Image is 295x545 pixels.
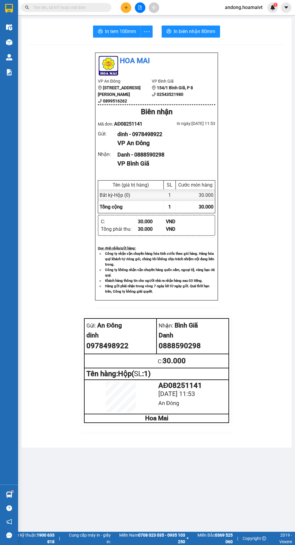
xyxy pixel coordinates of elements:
[135,2,145,13] button: file-add
[270,5,275,10] img: icon-new-feature
[166,218,194,225] div: VND
[6,39,12,45] img: warehouse-icon
[100,204,123,210] span: Tổng cộng
[162,26,220,38] button: printerIn biên nhận 80mm
[157,85,193,90] b: 154/1 Bình Giã, P 8
[199,204,213,210] span: 30.000
[138,225,166,233] div: 30.000
[105,251,214,266] strong: Công ty nhận vận chuyển hàng hóa tính cước theo gói hàng. Hàng hóa quý khách tự đóng gói, chúng t...
[6,492,12,498] img: warehouse-icon
[159,322,173,329] span: Nhận:
[121,2,131,13] button: plus
[112,532,185,545] span: Miền Nam
[166,225,194,233] div: VND
[138,5,142,10] span: file-add
[117,151,215,159] div: Danh - 0888590298
[174,28,215,35] span: In biên nhận 80mm
[6,505,12,511] span: question-circle
[157,120,215,127] div: In ngày: [DATE] 11:53
[159,330,227,340] div: Danh
[11,491,13,492] sup: 1
[190,532,233,545] span: Miền Bắc
[158,382,227,389] div: AĐ08251141
[138,218,166,225] div: 30.000
[98,55,119,76] img: logo.jpg
[6,24,12,30] img: warehouse-icon
[176,189,215,201] div: 30.000
[98,245,215,251] div: Quy định nhận/gửi hàng :
[152,92,156,96] span: phone
[177,182,213,188] div: Cước món hàng
[101,218,138,225] div: C :
[98,86,102,90] span: environment
[98,85,141,97] b: [STREET_ADDRESS][PERSON_NAME]
[114,121,143,127] span: AĐ08251141
[152,78,206,84] li: VP Bình Giã
[124,5,128,10] span: plus
[152,86,156,90] span: environment
[6,69,12,75] img: solution-icon
[86,321,154,330] div: An Đông
[98,106,215,118] div: Biên nhận
[6,532,12,538] span: message
[281,2,291,13] button: caret-down
[159,340,227,352] div: 0888590298
[5,4,13,13] img: logo-vxr
[220,4,267,11] span: andong.hoamaivt
[59,535,60,542] span: |
[237,535,238,542] span: |
[138,533,185,544] strong: 0708 023 035 - 0935 103 250
[98,78,152,84] li: VP An Đông
[98,55,215,67] li: Hoa Mai
[158,399,227,407] div: An Đông
[100,182,162,188] div: Tên (giá trị hàng)
[168,204,171,210] span: 1
[105,268,215,277] strong: Công ty không nhận vận chuyển hàng quốc cấm, ngoại tệ, vàng bạc đá quý.
[98,29,103,35] span: printer
[6,519,12,525] span: notification
[25,5,29,10] span: search
[141,28,152,35] span: more
[187,537,188,540] span: ⚪️
[105,279,203,283] strong: Khách hàng thông tin cho người nhà ra nhận hàng sau 03 tiếng.
[117,130,215,139] div: dinh - 0978498922
[157,92,183,97] b: 02543521980
[98,151,117,158] div: Nhận :
[159,321,227,330] div: Bình Giã
[98,99,102,103] span: phone
[117,139,215,148] div: VP An Đông
[100,192,130,198] span: Bất kỳ - Hộp (0)
[165,182,174,188] div: SL
[158,389,227,399] div: [DATE] 11:53
[166,29,171,35] span: printer
[37,533,54,544] strong: 1900 633 818
[33,4,104,11] input: Tìm tên, số ĐT hoặc mã đơn
[84,414,229,423] td: Hoa Mai
[101,225,138,233] div: Tổng phải thu :
[98,120,157,128] div: Mã đơn:
[149,2,159,13] button: aim
[215,533,233,544] strong: 0369 525 060
[158,355,227,367] div: 30.000
[134,370,142,378] span: SL
[103,99,127,103] b: 0899516262
[117,159,215,168] div: VP Bình Giã
[284,5,289,10] span: caret-down
[6,54,12,60] img: warehouse-icon
[262,536,266,540] span: copyright
[152,5,156,10] span: aim
[64,532,111,545] span: Cung cấp máy in - giấy in:
[158,358,163,364] span: C :
[273,3,278,7] sup: 1
[86,322,96,329] span: Gửi:
[274,3,276,7] span: 1
[105,28,136,35] span: In tem 100mm
[86,330,154,340] div: dinh
[98,130,117,138] div: Gửi :
[86,370,227,378] div: Tên hàng: Hộp ( : 1 )
[105,284,209,294] strong: Hàng gửi phải nhận trong vòng 7 ngày kể từ ngày gửi. Quá thời hạn trên, Công ty không g...
[93,26,141,38] button: printerIn tem 100mm
[141,26,153,38] button: more
[164,189,176,201] div: 1
[86,340,154,352] div: 0978498922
